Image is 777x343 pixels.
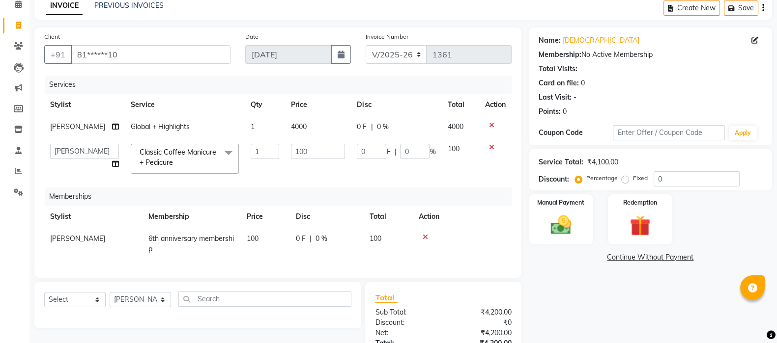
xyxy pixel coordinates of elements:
div: 0 [581,78,585,88]
a: [DEMOGRAPHIC_DATA] [563,35,639,46]
div: 0 [563,106,567,117]
input: Enter Offer / Coupon Code [613,125,725,140]
div: No Active Membership [539,50,762,60]
div: Points: [539,106,561,117]
div: Coupon Code [539,128,613,138]
span: % [430,147,435,157]
a: x [173,158,177,167]
img: _gift.svg [623,213,657,238]
div: Last Visit: [539,92,572,103]
label: Client [44,32,60,41]
div: ₹4,200.00 [443,307,519,317]
th: Action [413,206,512,228]
span: 0 % [316,234,327,244]
span: | [371,122,373,132]
th: Service [125,94,245,116]
span: 100 [370,234,381,243]
span: | [310,234,312,244]
th: Price [285,94,351,116]
button: +91 [44,45,72,64]
input: Search by Name/Mobile/Email/Code [71,45,230,64]
button: Save [724,0,758,16]
div: Total Visits: [539,64,577,74]
th: Total [364,206,413,228]
th: Price [241,206,290,228]
span: F [386,147,390,157]
div: Card on file: [539,78,579,88]
span: 0 % [376,122,388,132]
label: Manual Payment [537,198,584,207]
div: Services [45,76,519,94]
div: Memberships [45,187,519,206]
span: 4000 [447,122,463,131]
th: Stylist [44,94,125,116]
span: 4000 [291,122,307,131]
span: [PERSON_NAME] [50,234,105,243]
th: Action [479,94,512,116]
label: Invoice Number [366,32,408,41]
img: _cash.svg [544,213,577,237]
div: ₹4,100.00 [587,157,618,167]
label: Date [245,32,259,41]
div: Discount: [539,174,569,185]
div: ₹0 [443,317,519,328]
div: Service Total: [539,157,583,167]
span: Total [375,292,398,303]
div: Name: [539,35,561,46]
button: Apply [729,126,757,140]
label: Fixed [633,174,648,183]
span: 0 F [296,234,306,244]
span: | [394,147,396,157]
a: PREVIOUS INVOICES [94,1,164,10]
div: Sub Total: [368,307,443,317]
span: Classic Coffee Manicure + Pedicure [140,148,216,167]
span: 100 [247,234,259,243]
label: Percentage [586,174,618,183]
input: Search [178,291,351,307]
th: Disc [351,94,441,116]
div: Discount: [368,317,443,328]
span: 0 F [357,122,367,132]
span: 100 [447,144,459,153]
th: Membership [143,206,241,228]
th: Disc [290,206,364,228]
th: Stylist [44,206,143,228]
a: Continue Without Payment [531,252,770,263]
span: [PERSON_NAME] [50,122,105,131]
button: Create New [663,0,720,16]
div: - [574,92,576,103]
span: 1 [251,122,255,131]
div: Net: [368,328,443,338]
div: ₹4,200.00 [443,328,519,338]
div: Membership: [539,50,581,60]
span: Global + Highlights [131,122,190,131]
th: Total [441,94,479,116]
span: 6th anniversary membership [148,234,234,253]
label: Redemption [623,198,657,207]
th: Qty [245,94,285,116]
